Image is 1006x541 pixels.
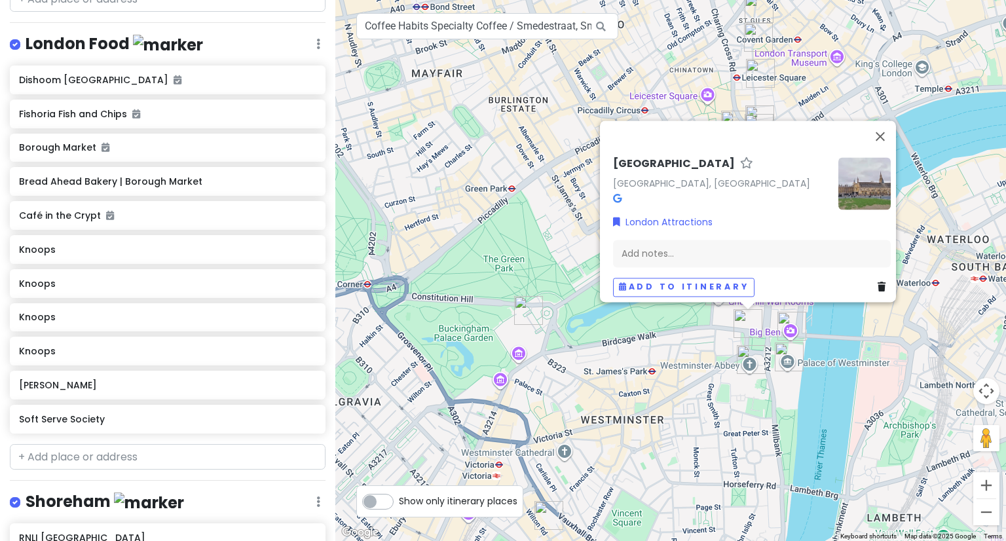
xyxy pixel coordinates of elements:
[26,491,184,513] h4: Shoreham
[716,105,755,145] div: The National Gallery
[613,215,713,229] a: London Attractions
[904,532,976,540] span: Map data ©2025 Google
[613,194,622,203] i: Google Maps
[19,311,316,323] h6: Knoops
[339,524,382,541] a: Open this area in Google Maps (opens a new window)
[741,54,780,93] div: Knoops
[984,532,1002,540] a: Terms (opens in new tab)
[19,413,316,425] h6: Soft Serve Society
[19,176,316,187] h6: Bread Ahead Bakery | Borough Market
[132,109,140,119] i: Added to itinerary
[613,157,735,171] h6: [GEOGRAPHIC_DATA]
[19,74,316,86] h6: Dishoom [GEOGRAPHIC_DATA]
[19,244,316,255] h6: Knoops
[114,493,184,513] img: marker
[613,177,810,190] a: [GEOGRAPHIC_DATA], [GEOGRAPHIC_DATA]
[728,304,768,343] div: Parliament Square
[973,499,999,525] button: Zoom out
[102,143,109,152] i: Added to itinerary
[19,108,316,120] h6: Fishoria Fish and Chips
[772,307,811,346] div: Big Ben
[838,157,891,210] img: Picture of the place
[732,340,771,379] div: Westminster Abbey
[739,109,779,148] div: St Martin-in-the-Fields Church | London
[19,278,316,289] h6: Knoops
[740,100,779,140] div: Café in the Crypt
[865,121,896,152] button: Close
[973,472,999,498] button: Zoom in
[19,345,316,357] h6: Knoops
[613,278,754,297] button: Add to itinerary
[399,494,517,508] span: Show only itinerary places
[106,211,114,220] i: Added to itinerary
[10,444,326,470] input: + Add place or address
[19,141,316,153] h6: Borough Market
[770,337,809,377] div: Palace of Westminster
[878,280,891,295] a: Delete place
[19,379,316,391] h6: [PERSON_NAME]
[26,33,203,55] h4: London Food
[613,240,891,268] div: Add notes...
[740,157,753,171] a: Star place
[973,378,999,404] button: Map camera controls
[840,532,897,541] button: Keyboard shortcuts
[973,425,999,451] button: Drag Pegman onto the map to open Street View
[133,35,203,55] img: marker
[174,75,181,84] i: Added to itinerary
[509,291,548,330] div: Buckingham Palace
[356,13,618,39] input: Search a place
[529,496,568,535] div: A. Wong
[339,524,382,541] img: Google
[19,210,316,221] h6: Café in the Crypt
[739,18,778,57] div: Dishoom Covent Garden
